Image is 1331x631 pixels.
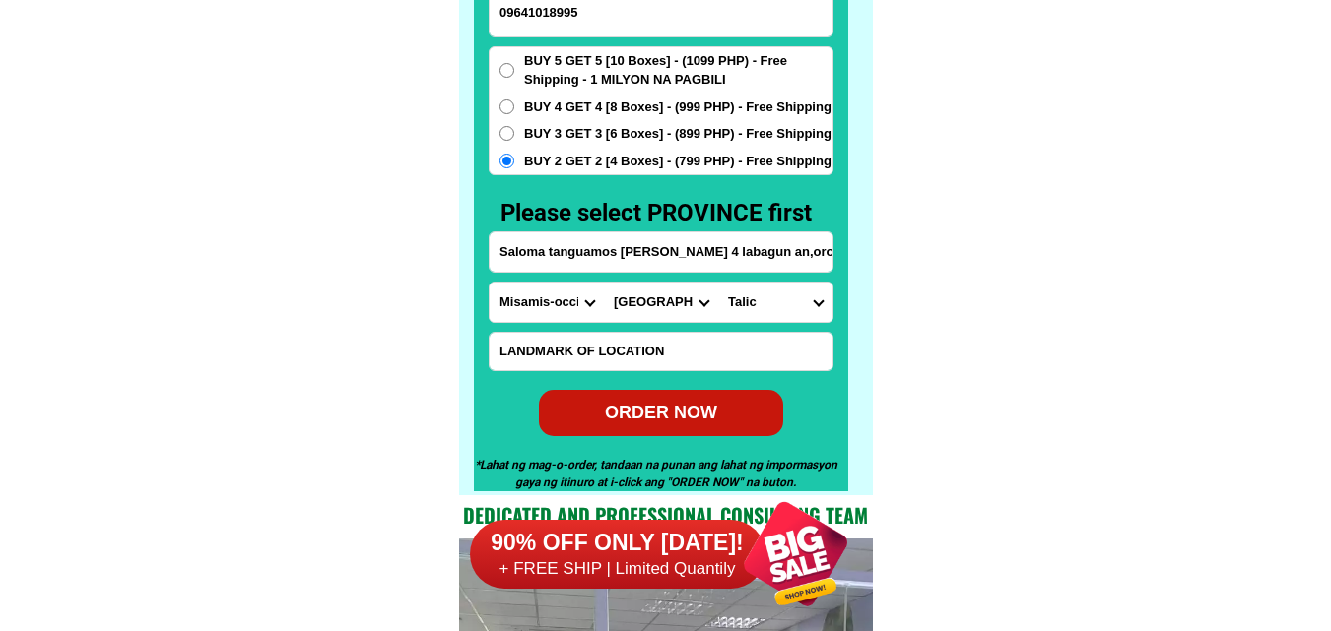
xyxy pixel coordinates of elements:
[539,400,783,426] div: ORDER NOW
[464,456,848,491] h5: *Lahat ng mag-o-order, tandaan na punan ang lahat ng impormasyon gaya ng itinuro at i-click ang "...
[490,333,832,370] input: Input LANDMARKOFLOCATION
[718,283,832,322] select: Select commune
[499,99,514,114] input: BUY 4 GET 4 [8 Boxes] - (999 PHP) - Free Shipping
[524,51,832,90] span: BUY 5 GET 5 [10 Boxes] - (1099 PHP) - Free Shipping - 1 MILYON NA PAGBILI
[499,63,514,78] input: BUY 5 GET 5 [10 Boxes] - (1099 PHP) - Free Shipping - 1 MILYON NA PAGBILI
[500,195,832,230] h3: Please select PROVINCE first
[490,232,832,272] input: Input address
[524,152,832,171] span: BUY 2 GET 2 [4 Boxes] - (799 PHP) - Free Shipping
[499,154,514,168] input: BUY 2 GET 2 [4 Boxes] - (799 PHP) - Free Shipping
[499,126,514,141] input: BUY 3 GET 3 [6 Boxes] - (899 PHP) - Free Shipping
[470,529,765,558] h6: 90% OFF ONLY [DATE]!
[524,124,832,144] span: BUY 3 GET 3 [6 Boxes] - (899 PHP) - Free Shipping
[459,500,873,530] h2: Dedicated and professional consulting team
[490,283,604,322] select: Select province
[604,283,718,322] select: Select district
[470,558,765,580] h6: + FREE SHIP | Limited Quantily
[524,97,832,117] span: BUY 4 GET 4 [8 Boxes] - (999 PHP) - Free Shipping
